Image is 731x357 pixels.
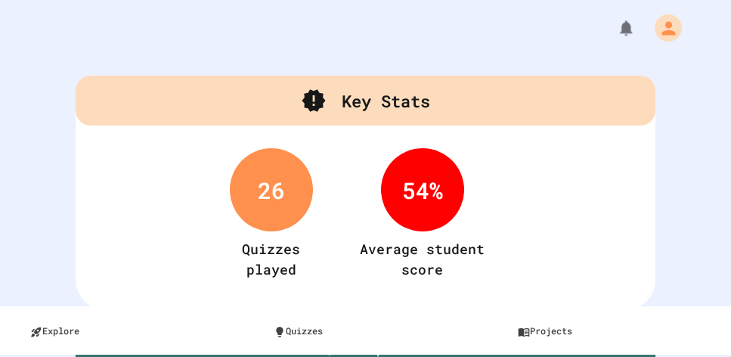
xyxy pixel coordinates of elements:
[15,314,237,347] a: Explore
[503,314,725,347] a: Projects
[588,15,639,42] div: My Notifications
[242,239,300,280] div: Quizzes played
[76,76,655,126] div: Key Stats
[358,239,487,280] div: Average student score
[639,11,686,45] div: My Account
[381,148,464,231] div: 54 %
[230,148,313,231] div: 26
[259,314,481,347] a: Quizzes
